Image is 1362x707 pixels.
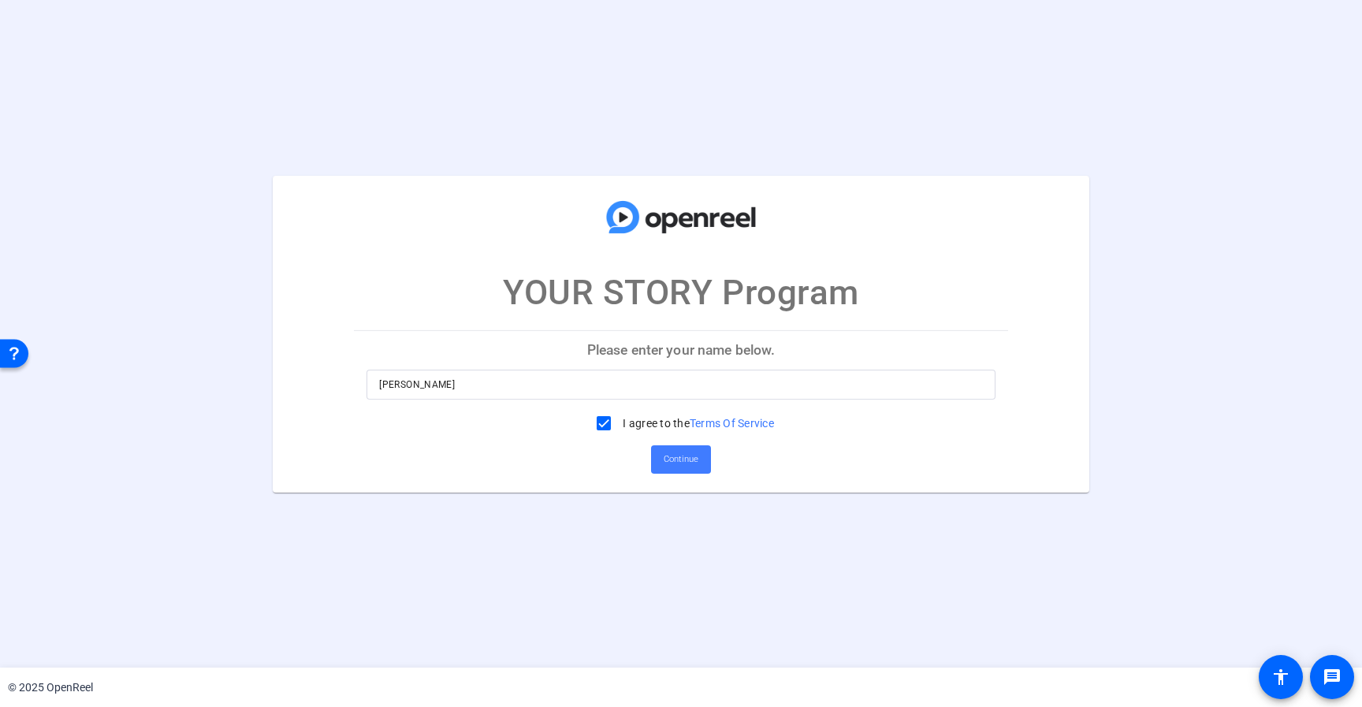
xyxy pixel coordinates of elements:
label: I agree to the [620,415,774,431]
button: Continue [651,445,711,474]
a: Terms Of Service [690,417,774,430]
p: Please enter your name below. [354,331,1007,369]
div: © 2025 OpenReel [8,679,93,696]
span: Continue [664,448,698,471]
input: Enter your name [379,375,982,394]
mat-icon: message [1323,668,1342,687]
img: company-logo [602,191,760,243]
p: YOUR STORY Program [503,266,859,318]
mat-icon: accessibility [1271,668,1290,687]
